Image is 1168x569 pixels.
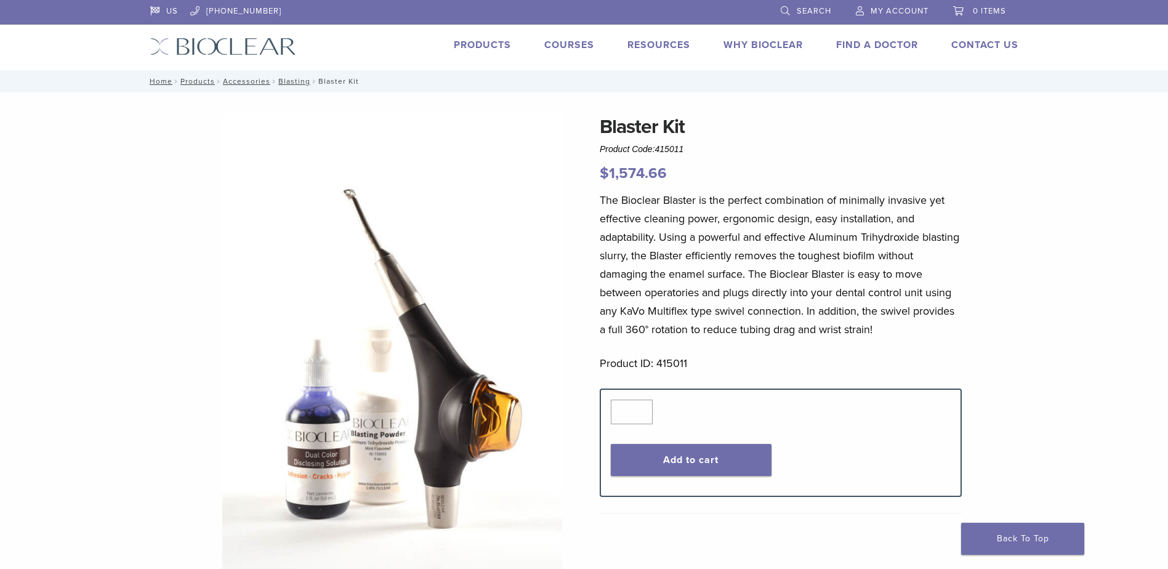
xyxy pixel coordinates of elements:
[150,38,296,55] img: Bioclear
[146,77,172,86] a: Home
[544,39,594,51] a: Courses
[600,191,962,339] p: The Bioclear Blaster is the perfect combination of minimally invasive yet effective cleaning powe...
[836,39,918,51] a: Find A Doctor
[310,78,318,84] span: /
[973,6,1006,16] span: 0 items
[871,6,928,16] span: My Account
[951,39,1018,51] a: Contact Us
[797,6,831,16] span: Search
[172,78,180,84] span: /
[215,78,223,84] span: /
[627,39,690,51] a: Resources
[454,39,511,51] a: Products
[600,354,962,373] p: Product ID: 415011
[961,523,1084,555] a: Back To Top
[600,144,683,154] span: Product Code:
[223,77,270,86] a: Accessories
[655,144,684,154] span: 415011
[270,78,278,84] span: /
[723,39,803,51] a: Why Bioclear
[278,77,310,86] a: Blasting
[600,164,609,182] span: $
[600,112,962,142] h1: Blaster Kit
[141,70,1028,92] nav: Blaster Kit
[180,77,215,86] a: Products
[600,164,667,182] bdi: 1,574.66
[611,444,771,476] button: Add to cart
